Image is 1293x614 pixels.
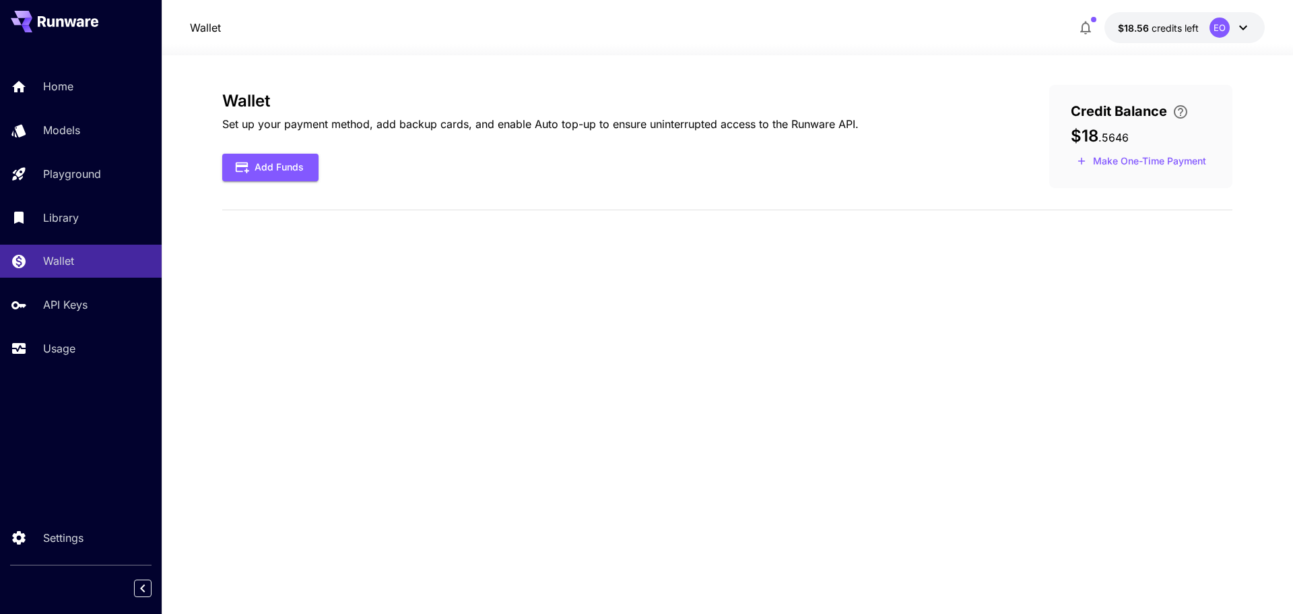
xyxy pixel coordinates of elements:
[222,116,859,132] p: Set up your payment method, add backup cards, and enable Auto top-up to ensure uninterrupted acce...
[1098,131,1129,144] span: . 5646
[43,166,101,182] p: Playground
[1118,21,1199,35] div: $18.5646
[43,78,73,94] p: Home
[190,20,221,36] a: Wallet
[43,122,80,138] p: Models
[43,297,88,313] p: API Keys
[190,20,221,36] nav: breadcrumb
[222,154,319,181] button: Add Funds
[1104,12,1265,43] button: $18.5646EO
[43,340,75,357] p: Usage
[134,580,152,597] button: Collapse sidebar
[1071,101,1167,121] span: Credit Balance
[43,253,74,269] p: Wallet
[1118,22,1152,34] span: $18.56
[1071,126,1098,146] span: $18
[43,210,79,226] p: Library
[1167,104,1194,120] button: Enter your card details and choose an Auto top-up amount to avoid service interruptions. We'll au...
[144,576,162,601] div: Collapse sidebar
[43,530,84,546] p: Settings
[1071,151,1212,172] button: Make a one-time, non-recurring payment
[1209,18,1230,38] div: EO
[1152,22,1199,34] span: credits left
[222,92,859,111] h3: Wallet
